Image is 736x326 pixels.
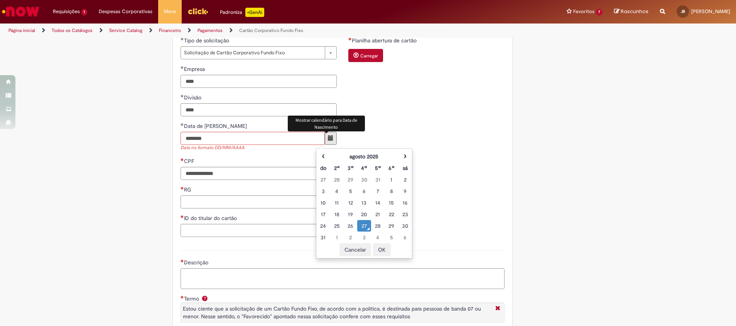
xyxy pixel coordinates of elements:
img: click_logo_yellow_360x200.png [187,5,208,17]
div: 16 August 2025 Saturday [400,199,410,207]
a: Service Catalog [109,27,142,34]
div: 13 August 2025 Wednesday [359,199,369,207]
button: Carregar anexo de Planilha abertura de cartão Required [348,49,383,62]
span: Favoritos [573,8,594,15]
div: 09 August 2025 Saturday [400,187,410,195]
div: 30 August 2025 Saturday [400,222,410,230]
th: Quinta-feira [371,162,385,174]
div: 07 August 2025 Thursday [373,187,383,195]
span: Necessários [181,259,184,262]
span: Necessários [348,37,352,40]
span: Ajuda para Termo [200,295,209,301]
span: Obrigatório Preenchido [181,66,184,69]
th: Segunda-feira [330,162,343,174]
a: Rascunhos [614,8,648,15]
span: Necessários [181,158,184,161]
div: 23 August 2025 Saturday [400,210,410,218]
div: 02 August 2025 Saturday [400,176,410,183]
div: Mostrar calendário para Data de Nascimento [288,116,365,131]
div: 31 August 2025 Sunday [318,234,328,241]
div: 25 August 2025 Monday [332,222,341,230]
a: Financeiro [159,27,181,34]
input: ID do titular do cartão [181,224,337,237]
div: 08 August 2025 Friday [387,187,396,195]
div: Escolher data [316,148,412,259]
span: Obrigatório Preenchido [181,37,184,40]
span: Planilha abertura de cartão [352,37,418,44]
div: 11 August 2025 Monday [332,199,341,207]
span: Descrição [184,259,210,266]
div: 10 August 2025 Sunday [318,199,328,207]
span: Rascunhos [621,8,648,15]
span: Requisições [53,8,80,15]
div: 06 August 2025 Wednesday [359,187,369,195]
div: 04 August 2025 Monday [332,187,341,195]
th: agosto 2025. Alternar mês [330,151,398,162]
div: 30 July 2025 Wednesday [359,176,369,183]
input: CPF [181,167,337,180]
input: RG [181,195,337,208]
input: Divisão [181,103,337,116]
span: [PERSON_NAME] [691,8,730,15]
button: Mostrar calendário para Data de Nascimento [325,132,337,145]
small: Carregar [360,53,378,59]
div: 29 August 2025 Friday [387,222,396,230]
span: Termo [184,295,201,302]
span: Data de [PERSON_NAME] [184,123,248,129]
span: More [164,8,176,15]
span: JB [681,9,685,14]
span: Obrigatório Preenchido [181,94,184,97]
span: Despesas Corporativas [99,8,152,15]
th: Sábado [398,162,412,174]
th: Domingo [316,162,330,174]
span: CPF [184,158,196,165]
th: Terça-feira [344,162,357,174]
div: Padroniza [220,8,264,17]
a: Pagamentos [198,27,223,34]
div: 15 August 2025 Friday [387,199,396,207]
div: 12 August 2025 Tuesday [346,199,355,207]
th: Sexta-feira [385,162,398,174]
div: 03 August 2025 Sunday [318,187,328,195]
div: 28 July 2025 Monday [332,176,341,183]
div: 01 September 2025 Monday [332,234,341,241]
span: Obrigatório Preenchido [181,123,184,126]
th: Quarta-feira [357,162,371,174]
div: 24 August 2025 Sunday [318,222,328,230]
span: Solicitação de Cartão Corporativo Fundo Fixo [184,47,321,59]
div: 17 August 2025 Sunday [318,210,328,218]
span: RG [184,186,192,193]
div: 06 September 2025 Saturday [400,234,410,241]
th: Mês anterior [316,151,330,162]
span: Tipo de solicitação [184,37,231,44]
img: ServiceNow [1,4,41,19]
div: 05 August 2025 Tuesday [346,187,355,195]
th: Próximo mês [398,151,412,162]
span: 7 [596,9,603,15]
a: Todos os Catálogos [52,27,93,34]
div: 28 August 2025 Thursday [373,222,383,230]
ul: Trilhas de página [6,24,485,38]
div: O seletor de data foi aberto.27 August 2025 Wednesday [359,222,369,230]
div: 26 August 2025 Tuesday [346,222,355,230]
div: 22 August 2025 Friday [387,210,396,218]
span: ID do titular do cartão [184,215,238,222]
input: Empresa [181,75,337,88]
a: Cartão Corporativo Fundo Fixo [239,27,303,34]
span: Empresa [184,66,206,72]
div: 19 August 2025 Tuesday [346,210,355,218]
textarea: Descrição [181,268,505,289]
div: 14 August 2025 Thursday [373,199,383,207]
div: 31 July 2025 Thursday [373,176,383,183]
span: Necessários [181,215,184,218]
div: 27 July 2025 Sunday [318,176,328,183]
input: Data de Nascimento [181,132,325,145]
div: 02 September 2025 Tuesday [346,234,355,241]
i: Fechar More information Por question_termo_banda [493,305,502,313]
p: +GenAi [245,8,264,17]
span: Data no formato DD/MM/AAAA [181,145,337,151]
a: Página inicial [8,27,35,34]
div: 01 August 2025 Friday [387,176,396,183]
button: OK [373,243,391,256]
div: 20 August 2025 Wednesday [359,210,369,218]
